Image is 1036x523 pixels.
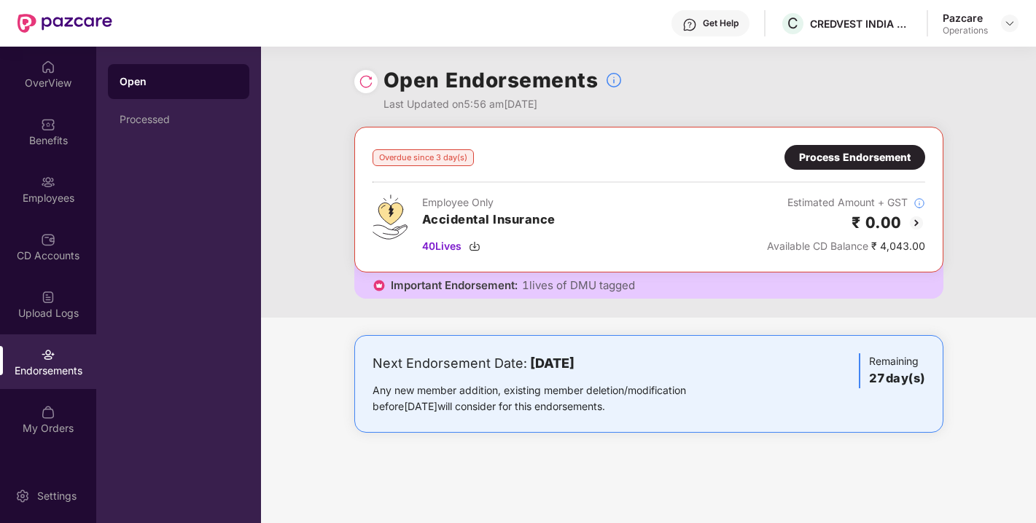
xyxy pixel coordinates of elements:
div: Pazcare [943,11,988,25]
div: Settings [33,489,81,503]
div: Any new member addition, existing member deletion/modification before [DATE] will consider for th... [373,382,732,414]
div: Overdue since 3 day(s) [373,149,474,166]
span: Available CD Balance [767,240,868,252]
img: svg+xml;base64,PHN2ZyBpZD0iRG93bmxvYWQtMzJ4MzIiIHhtbG5zPSJodHRwOi8vd3d3LnczLm9yZy8yMDAwL3N2ZyIgd2... [469,240,480,252]
img: svg+xml;base64,PHN2ZyBpZD0iRW5kb3JzZW1lbnRzIiB4bWxucz0iaHR0cDovL3d3dy53My5vcmcvMjAwMC9zdmciIHdpZH... [41,347,55,362]
img: svg+xml;base64,PHN2ZyBpZD0iSW5mb18tXzMyeDMyIiBkYXRhLW5hbWU9IkluZm8gLSAzMngzMiIgeG1sbnM9Imh0dHA6Ly... [914,197,925,209]
img: svg+xml;base64,PHN2ZyBpZD0iQmVuZWZpdHMiIHhtbG5zPSJodHRwOi8vd3d3LnczLm9yZy8yMDAwL3N2ZyIgd2lkdGg9Ij... [41,117,55,132]
img: New Pazcare Logo [17,14,112,33]
div: Next Endorsement Date: [373,353,732,374]
div: Operations [943,25,988,36]
span: Important Endorsement: [391,278,518,293]
img: svg+xml;base64,PHN2ZyBpZD0iSW5mb18tXzMyeDMyIiBkYXRhLW5hbWU9IkluZm8gLSAzMngzMiIgeG1sbnM9Imh0dHA6Ly... [605,71,623,89]
div: Open [120,74,238,89]
img: svg+xml;base64,PHN2ZyBpZD0iUmVsb2FkLTMyeDMyIiB4bWxucz0iaHR0cDovL3d3dy53My5vcmcvMjAwMC9zdmciIHdpZH... [359,74,373,89]
div: Estimated Amount + GST [767,194,925,211]
span: 1 lives of DMU tagged [522,278,635,293]
div: ₹ 4,043.00 [767,238,925,254]
div: Remaining [859,353,925,388]
div: Process Endorsement [799,149,911,165]
h3: 27 day(s) [869,369,925,388]
img: svg+xml;base64,PHN2ZyBpZD0iRW1wbG95ZWVzIiB4bWxucz0iaHR0cDovL3d3dy53My5vcmcvMjAwMC9zdmciIHdpZHRoPS... [41,175,55,189]
h3: Accidental Insurance [422,211,556,229]
img: svg+xml;base64,PHN2ZyBpZD0iQ0RfQWNjb3VudHMiIGRhdGEtbmFtZT0iQ0QgQWNjb3VudHMiIHhtbG5zPSJodHRwOi8vd3... [41,232,55,247]
div: Processed [120,114,238,125]
img: svg+xml;base64,PHN2ZyB4bWxucz0iaHR0cDovL3d3dy53My5vcmcvMjAwMC9zdmciIHdpZHRoPSI0OS4zMjEiIGhlaWdodD... [373,194,408,240]
img: svg+xml;base64,PHN2ZyBpZD0iSG9tZSIgeG1sbnM9Imh0dHA6Ly93d3cudzMub3JnLzIwMDAvc3ZnIiB3aWR0aD0iMjAiIG... [41,60,55,74]
span: 40 Lives [422,238,461,254]
img: svg+xml;base64,PHN2ZyBpZD0iQmFjay0yMHgyMCIgeG1sbnM9Imh0dHA6Ly93d3cudzMub3JnLzIwMDAvc3ZnIiB3aWR0aD... [908,214,925,232]
img: svg+xml;base64,PHN2ZyBpZD0iU2V0dGluZy0yMHgyMCIgeG1sbnM9Imh0dHA6Ly93d3cudzMub3JnLzIwMDAvc3ZnIiB3aW... [15,489,30,503]
b: [DATE] [530,355,575,371]
img: svg+xml;base64,PHN2ZyBpZD0iRHJvcGRvd24tMzJ4MzIiIHhtbG5zPSJodHRwOi8vd3d3LnczLm9yZy8yMDAwL3N2ZyIgd2... [1004,17,1016,29]
img: icon [372,278,386,293]
img: svg+xml;base64,PHN2ZyBpZD0iTXlfT3JkZXJzIiBkYXRhLW5hbWU9Ik15IE9yZGVycyIgeG1sbnM9Imh0dHA6Ly93d3cudz... [41,405,55,420]
h2: ₹ 0.00 [852,211,902,235]
div: Employee Only [422,194,556,211]
h1: Open Endorsements [383,64,599,96]
span: C [787,15,798,32]
div: CREDVEST INDIA PRIVATE LIMITED [810,17,912,31]
img: svg+xml;base64,PHN2ZyBpZD0iSGVscC0zMngzMiIgeG1sbnM9Imh0dHA6Ly93d3cudzMub3JnLzIwMDAvc3ZnIiB3aWR0aD... [682,17,697,32]
div: Last Updated on 5:56 am[DATE] [383,96,623,112]
img: svg+xml;base64,PHN2ZyBpZD0iVXBsb2FkX0xvZ3MiIGRhdGEtbmFtZT0iVXBsb2FkIExvZ3MiIHhtbG5zPSJodHRwOi8vd3... [41,290,55,304]
div: Get Help [703,17,739,29]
